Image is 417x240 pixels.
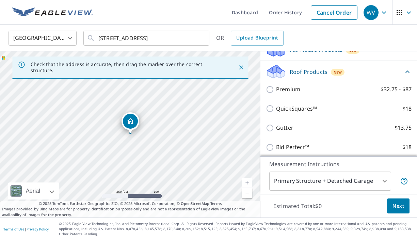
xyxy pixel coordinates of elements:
a: Current Level 17, Zoom In [242,178,252,188]
p: $13.75 [395,124,412,132]
span: New [334,69,342,75]
input: Search by address or latitude-longitude [98,29,195,48]
span: © 2025 TomTom, Earthstar Geographics SIO, © 2025 Microsoft Corporation, © [39,201,222,207]
a: Cancel Order [311,5,357,20]
div: Roof ProductsNew [266,64,412,80]
div: Aerial [24,182,42,199]
button: Close [237,63,245,72]
p: $18 [402,143,412,151]
span: Next [392,202,404,210]
p: QuickSquares™ [276,105,317,113]
p: Gutter [276,124,293,132]
p: Roof Products [290,68,327,76]
a: Terms [210,201,222,206]
p: © 2025 Eagle View Technologies, Inc. and Pictometry International Corp. All Rights Reserved. Repo... [59,221,414,237]
p: $32.75 - $87 [381,85,412,94]
img: EV Logo [12,7,93,18]
div: OR [216,31,284,46]
span: Upload Blueprint [236,34,278,42]
p: Check that the address is accurate, then drag the marker over the correct structure. [31,61,226,74]
a: OpenStreetMap [181,201,209,206]
button: Next [387,198,410,214]
div: Aerial [8,182,59,199]
p: Estimated Total: $0 [268,198,327,213]
p: $18 [402,105,412,113]
div: WV [364,5,379,20]
div: [GEOGRAPHIC_DATA] [9,29,77,48]
p: Measurement Instructions [269,160,408,168]
a: Current Level 17, Zoom Out [242,188,252,198]
a: Terms of Use [3,227,25,231]
span: Your report will include the primary structure and a detached garage if one exists. [400,177,408,185]
a: Privacy Policy [27,227,49,231]
p: Bid Perfect™ [276,143,309,151]
p: | [3,227,49,231]
div: Primary Structure + Detached Garage [269,172,391,191]
p: Premium [276,85,300,94]
a: Upload Blueprint [231,31,283,46]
